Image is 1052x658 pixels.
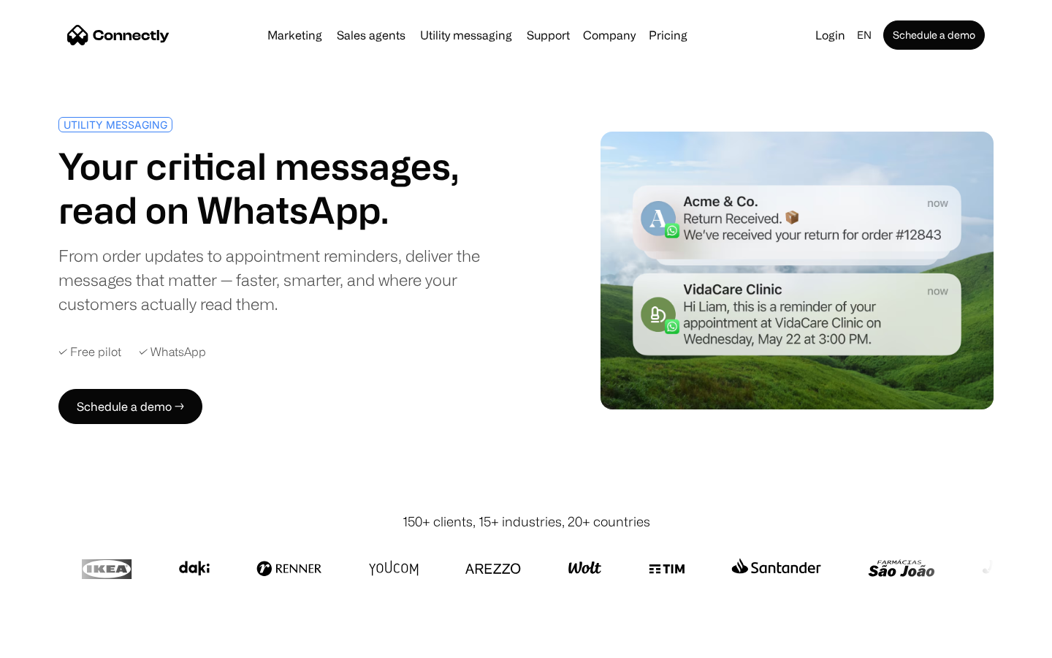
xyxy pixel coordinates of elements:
div: Company [583,25,636,45]
a: Marketing [262,29,328,41]
div: ✓ Free pilot [58,345,121,359]
div: 150+ clients, 15+ industries, 20+ countries [403,512,650,532]
ul: Language list [29,632,88,653]
a: Schedule a demo [883,20,985,50]
a: Pricing [643,29,693,41]
div: UTILITY MESSAGING [64,119,167,130]
div: ✓ WhatsApp [139,345,206,359]
a: Support [521,29,576,41]
div: en [857,25,872,45]
a: Schedule a demo → [58,389,202,424]
a: Login [809,25,851,45]
div: From order updates to appointment reminders, deliver the messages that matter — faster, smarter, ... [58,243,520,316]
aside: Language selected: English [15,631,88,653]
h1: Your critical messages, read on WhatsApp. [58,144,520,232]
a: Utility messaging [414,29,518,41]
a: Sales agents [331,29,411,41]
